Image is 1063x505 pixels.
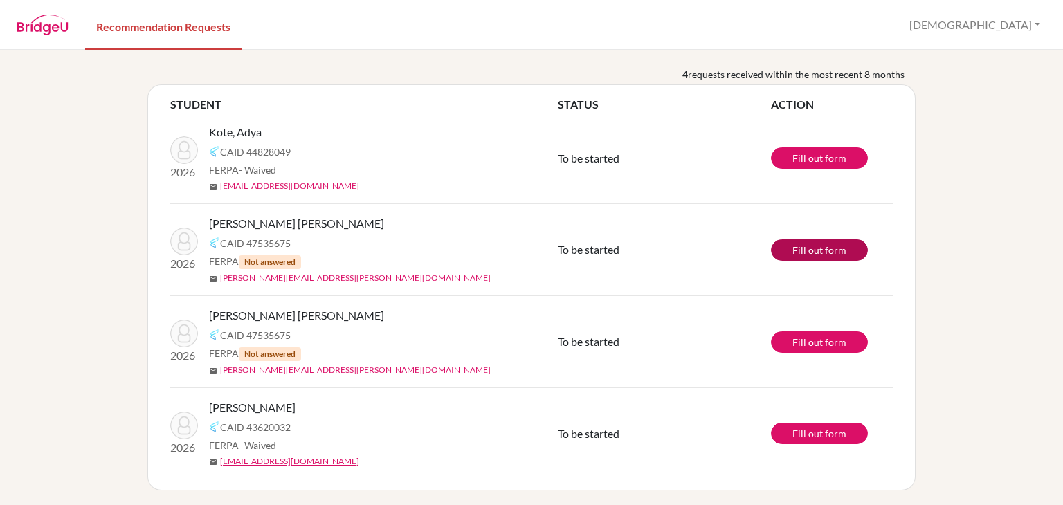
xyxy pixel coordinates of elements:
[558,96,771,113] th: STATUS
[558,151,619,165] span: To be started
[903,12,1046,38] button: [DEMOGRAPHIC_DATA]
[220,364,491,376] a: [PERSON_NAME][EMAIL_ADDRESS][PERSON_NAME][DOMAIN_NAME]
[220,180,359,192] a: [EMAIL_ADDRESS][DOMAIN_NAME]
[771,147,868,169] a: Fill out form
[771,423,868,444] a: Fill out form
[209,237,220,248] img: Common App logo
[239,164,276,176] span: - Waived
[239,347,301,361] span: Not answered
[209,183,217,191] span: mail
[170,136,198,164] img: Kote, Adya
[220,272,491,284] a: [PERSON_NAME][EMAIL_ADDRESS][PERSON_NAME][DOMAIN_NAME]
[209,307,384,324] span: [PERSON_NAME] [PERSON_NAME]
[220,328,291,342] span: CAID 47535675
[170,164,198,181] p: 2026
[558,427,619,440] span: To be started
[220,455,359,468] a: [EMAIL_ADDRESS][DOMAIN_NAME]
[209,458,217,466] span: mail
[209,438,276,452] span: FERPA
[209,124,262,140] span: Kote, Adya
[170,255,198,272] p: 2026
[170,412,198,439] img: Anand, Varun
[771,96,893,113] th: ACTION
[771,331,868,353] a: Fill out form
[209,399,296,416] span: [PERSON_NAME]
[170,228,198,255] img: Carroll, Mavis Nathaneil
[220,236,291,250] span: CAID 47535675
[220,145,291,159] span: CAID 44828049
[209,367,217,375] span: mail
[682,67,688,82] b: 4
[688,67,905,82] span: requests received within the most recent 8 months
[17,15,69,35] img: BridgeU logo
[209,215,384,232] span: [PERSON_NAME] [PERSON_NAME]
[170,347,198,364] p: 2026
[558,243,619,256] span: To be started
[209,421,220,432] img: Common App logo
[209,329,220,340] img: Common App logo
[209,346,301,361] span: FERPA
[771,239,868,261] a: Fill out form
[85,2,242,50] a: Recommendation Requests
[558,335,619,348] span: To be started
[170,439,198,456] p: 2026
[209,146,220,157] img: Common App logo
[170,96,558,113] th: STUDENT
[220,420,291,434] span: CAID 43620032
[209,275,217,283] span: mail
[170,320,198,347] img: Carroll, Mavis Nathaneil
[239,255,301,269] span: Not answered
[209,163,276,177] span: FERPA
[209,254,301,269] span: FERPA
[239,439,276,451] span: - Waived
